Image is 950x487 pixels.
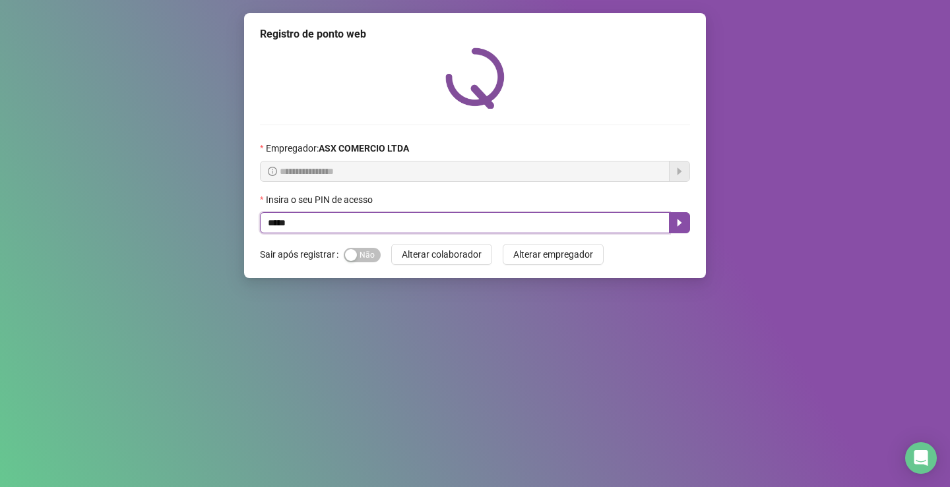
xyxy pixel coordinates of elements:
div: Registro de ponto web [260,26,690,42]
img: QRPoint [445,47,505,109]
span: Alterar colaborador [402,247,482,262]
label: Insira o seu PIN de acesso [260,192,381,207]
button: Alterar colaborador [391,244,492,265]
strong: ASX COMERCIO LTDA [319,143,409,154]
span: Alterar empregador [513,247,593,262]
button: Alterar empregador [503,244,604,265]
label: Sair após registrar [260,244,344,265]
span: Empregador : [266,141,409,156]
span: caret-right [674,217,685,228]
div: Open Intercom Messenger [905,442,937,474]
span: info-circle [268,167,277,176]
